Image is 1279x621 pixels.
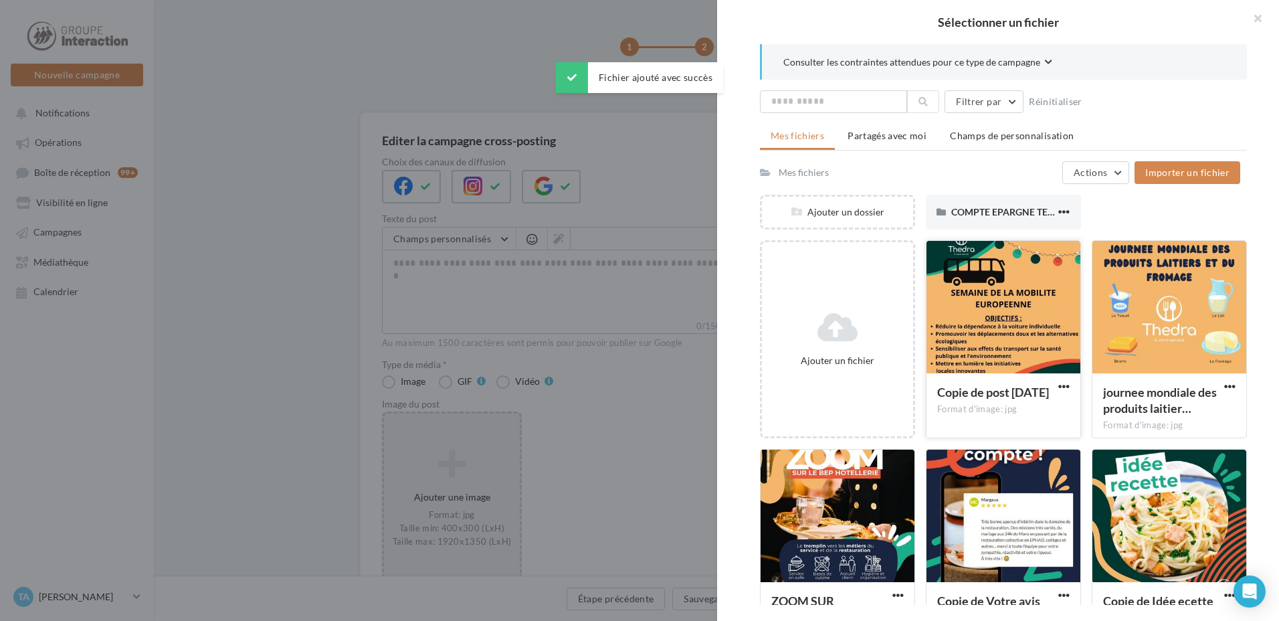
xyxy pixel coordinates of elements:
[1074,167,1107,178] span: Actions
[771,594,834,608] span: ZOOM SUR
[950,130,1074,141] span: Champs de personnalisation
[1234,575,1266,608] div: Open Intercom Messenger
[1103,385,1217,416] span: journee mondiale des produits laitiers et du fromage
[762,205,913,219] div: Ajouter un dossier
[783,55,1052,72] button: Consulter les contraintes attendues pour ce type de campagne
[1145,167,1229,178] span: Importer un fichier
[771,130,824,141] span: Mes fichiers
[937,385,1049,400] span: Copie de post 8 aout
[1103,594,1213,608] span: Copie de Idée ecette
[1062,161,1129,184] button: Actions
[848,130,926,141] span: Partagés avec moi
[937,404,1070,416] div: Format d'image: jpg
[783,56,1040,69] span: Consulter les contraintes attendues pour ce type de campagne
[1103,420,1236,432] div: Format d'image: jpg
[951,206,1118,217] span: COMPTE EPARGNE TEMPS MARS2024
[1023,94,1088,110] button: Réinitialiser
[945,90,1023,113] button: Filtrer par
[779,166,829,179] div: Mes fichiers
[739,16,1258,28] h2: Sélectionner un fichier
[1135,161,1240,184] button: Importer un fichier
[556,62,723,93] div: Fichier ajouté avec succès
[767,354,908,367] div: Ajouter un fichier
